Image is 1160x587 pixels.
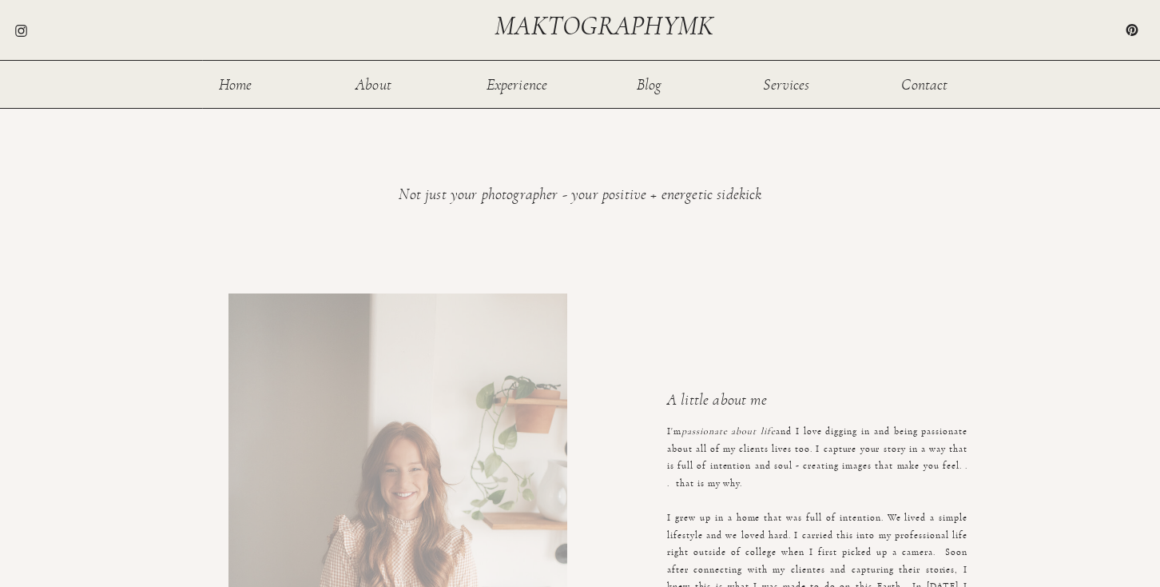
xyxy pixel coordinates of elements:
[681,426,776,436] i: passionate about life
[485,77,549,90] a: Experience
[209,77,261,90] a: Home
[667,392,967,412] h1: A little about me
[899,77,951,90] a: Contact
[761,77,812,90] a: Services
[495,13,720,39] a: maktographymk
[348,77,399,90] a: About
[623,77,675,90] a: Blog
[260,186,901,209] h1: Not just your photographer - your positive + energetic sidekick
